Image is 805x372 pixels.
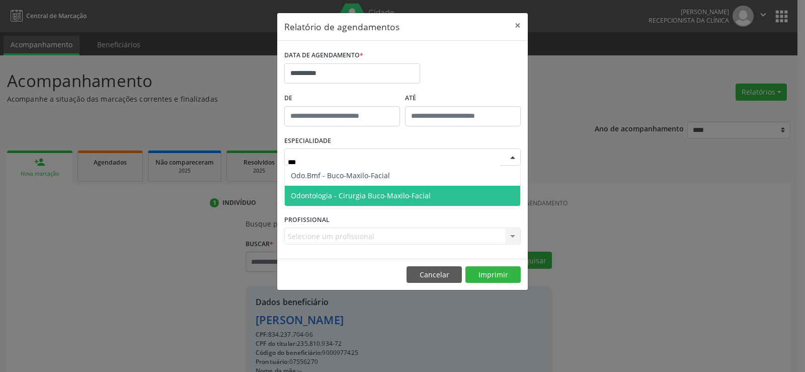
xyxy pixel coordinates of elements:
[465,266,521,283] button: Imprimir
[284,20,399,33] h5: Relatório de agendamentos
[405,91,521,106] label: ATÉ
[508,13,528,38] button: Close
[291,191,431,200] span: Odontologia - Cirurgia Buco-Maxilo-Facial
[284,91,400,106] label: De
[291,171,390,180] span: Odo.Bmf - Buco-Maxilo-Facial
[284,212,330,228] label: PROFISSIONAL
[407,266,462,283] button: Cancelar
[284,48,363,63] label: DATA DE AGENDAMENTO
[284,133,331,149] label: ESPECIALIDADE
